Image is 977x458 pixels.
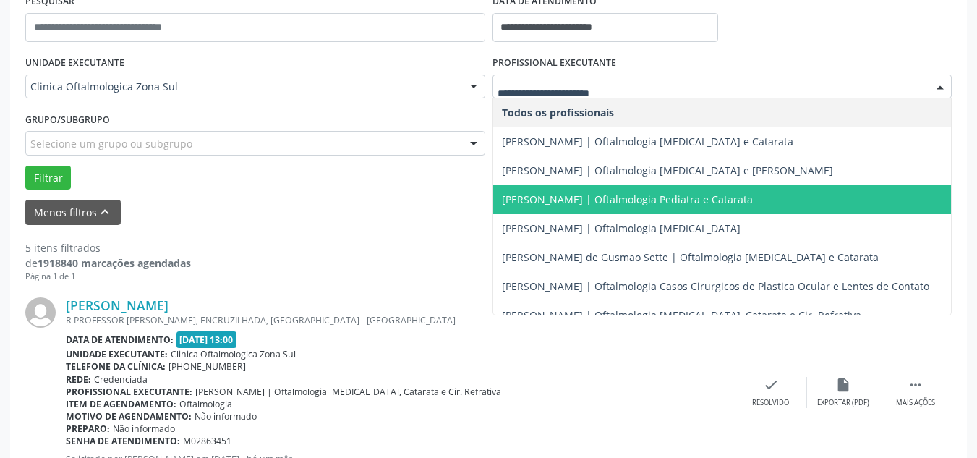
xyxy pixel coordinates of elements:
[195,410,257,423] span: Não informado
[25,166,71,190] button: Filtrar
[25,240,191,255] div: 5 itens filtrados
[25,255,191,271] div: de
[66,334,174,346] b: Data de atendimento:
[176,331,237,348] span: [DATE] 13:00
[502,308,861,322] span: [PERSON_NAME] | Oftalmologia [MEDICAL_DATA], Catarata e Cir. Refrativa
[38,256,191,270] strong: 1918840 marcações agendadas
[66,398,176,410] b: Item de agendamento:
[66,410,192,423] b: Motivo de agendamento:
[25,52,124,75] label: UNIDADE EXECUTANTE
[502,164,833,177] span: [PERSON_NAME] | Oftalmologia [MEDICAL_DATA] e [PERSON_NAME]
[66,297,168,313] a: [PERSON_NAME]
[908,377,923,393] i: 
[66,423,110,435] b: Preparo:
[171,348,296,360] span: Clinica Oftalmologica Zona Sul
[502,106,614,119] span: Todos os profissionais
[195,386,501,398] span: [PERSON_NAME] | Oftalmologia [MEDICAL_DATA], Catarata e Cir. Refrativa
[25,271,191,283] div: Página 1 de 1
[25,109,110,131] label: Grupo/Subgrupo
[752,398,789,408] div: Resolvido
[492,52,616,75] label: PROFISSIONAL EXECUTANTE
[502,221,741,235] span: [PERSON_NAME] | Oftalmologia [MEDICAL_DATA]
[763,377,779,393] i: check
[835,377,851,393] i: insert_drive_file
[66,435,180,447] b: Senha de atendimento:
[502,135,793,148] span: [PERSON_NAME] | Oftalmologia [MEDICAL_DATA] e Catarata
[817,398,869,408] div: Exportar (PDF)
[25,200,121,225] button: Menos filtroskeyboard_arrow_up
[97,204,113,220] i: keyboard_arrow_up
[66,360,166,373] b: Telefone da clínica:
[502,250,879,264] span: [PERSON_NAME] de Gusmao Sette | Oftalmologia [MEDICAL_DATA] e Catarata
[183,435,231,447] span: M02863451
[896,398,935,408] div: Mais ações
[113,423,175,435] span: Não informado
[94,373,148,386] span: Credenciada
[502,192,753,206] span: [PERSON_NAME] | Oftalmologia Pediatra e Catarata
[502,279,929,293] span: [PERSON_NAME] | Oftalmologia Casos Cirurgicos de Plastica Ocular e Lentes de Contato
[168,360,246,373] span: [PHONE_NUMBER]
[66,386,192,398] b: Profissional executante:
[30,136,192,151] span: Selecione um grupo ou subgrupo
[25,297,56,328] img: img
[66,314,735,326] div: R PROFESSOR [PERSON_NAME], ENCRUZILHADA, [GEOGRAPHIC_DATA] - [GEOGRAPHIC_DATA]
[179,398,232,410] span: Oftalmologia
[66,373,91,386] b: Rede:
[30,80,456,94] span: Clinica Oftalmologica Zona Sul
[66,348,168,360] b: Unidade executante:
